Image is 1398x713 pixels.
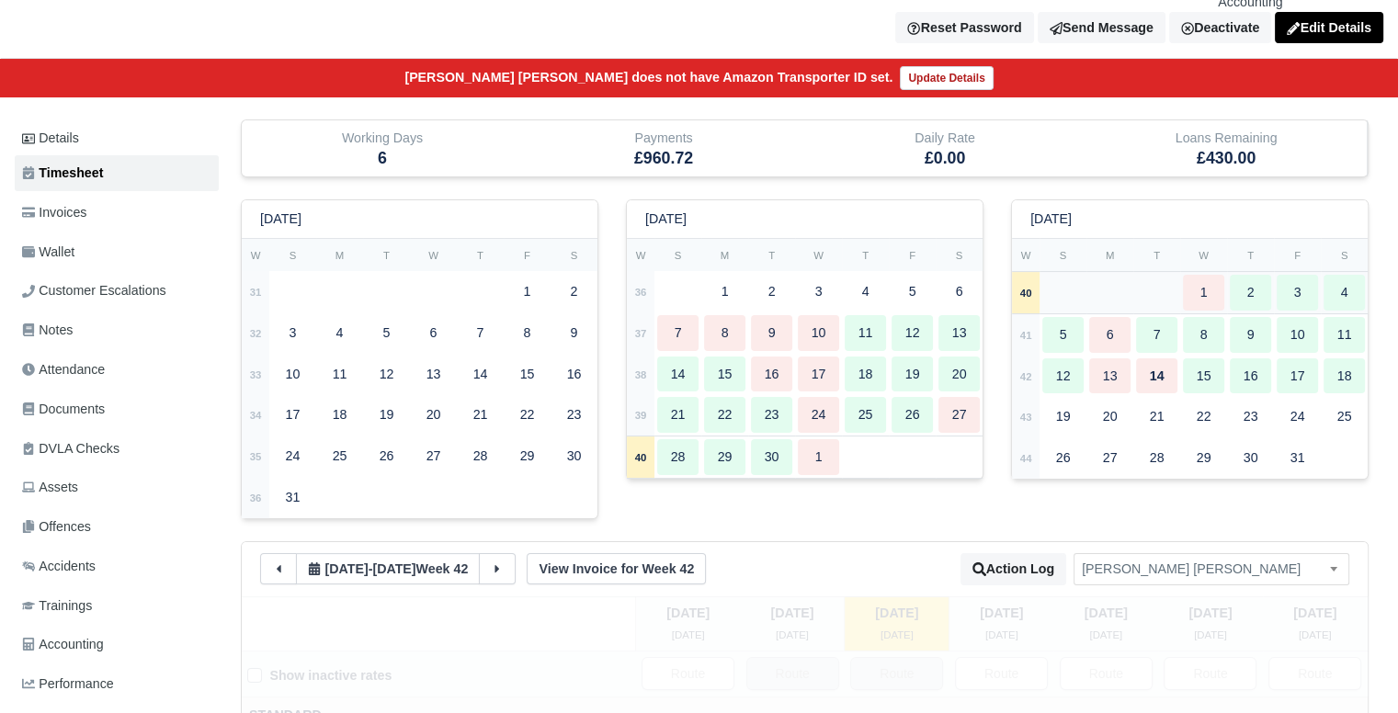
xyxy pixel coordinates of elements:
[15,391,219,427] a: Documents
[537,128,790,149] div: Payments
[657,397,699,433] div: 21
[1099,128,1353,149] div: Loans Remaining
[553,397,595,433] div: 23
[862,250,869,261] small: T
[1183,399,1224,435] div: 22
[250,410,262,421] strong: 34
[15,509,219,545] a: Offences
[1042,440,1084,476] div: 26
[15,155,219,191] a: Timesheet
[290,250,297,261] small: S
[938,315,980,351] div: 13
[1042,399,1084,435] div: 19
[251,250,261,261] small: W
[523,120,804,175] div: Payments
[1169,12,1271,43] div: Deactivate
[366,315,407,351] div: 5
[892,356,933,392] div: 19
[22,477,78,498] span: Assets
[506,397,548,433] div: 22
[460,438,501,474] div: 28
[635,410,647,421] strong: 39
[895,12,1033,43] button: Reset Password
[768,250,775,261] small: T
[1020,412,1032,423] strong: 43
[1089,440,1131,476] div: 27
[477,250,483,261] small: T
[635,452,647,463] strong: 40
[256,128,509,149] div: Working Days
[460,315,501,351] div: 7
[15,666,219,702] a: Performance
[645,211,687,227] h6: [DATE]
[1183,440,1224,476] div: 29
[1150,368,1165,383] strong: 14
[319,438,360,474] div: 25
[250,369,262,380] strong: 33
[22,438,119,459] span: DVLA Checks
[1021,250,1031,261] small: W
[15,588,219,624] a: Trainings
[1099,149,1353,168] h5: £430.00
[1154,250,1160,261] small: T
[956,250,963,261] small: S
[1106,250,1114,261] small: M
[845,356,886,392] div: 18
[15,234,219,270] a: Wallet
[15,121,219,155] a: Details
[1277,399,1318,435] div: 24
[506,274,548,310] div: 1
[272,315,313,351] div: 3
[1030,211,1072,227] h6: [DATE]
[428,250,438,261] small: W
[366,438,407,474] div: 26
[250,328,262,339] strong: 32
[1230,358,1271,394] div: 16
[15,470,219,505] a: Assets
[1341,250,1348,261] small: S
[383,250,390,261] small: T
[1042,358,1084,394] div: 12
[900,66,993,90] a: Update Details
[15,431,219,467] a: DVLA Checks
[1277,317,1318,353] div: 10
[1277,358,1318,394] div: 17
[1074,558,1348,581] span: Kristopher John Morley
[260,211,301,227] h6: [DATE]
[1324,399,1365,435] div: 25
[1230,317,1271,353] div: 9
[704,397,745,433] div: 22
[1306,625,1398,713] div: Chat Widget
[892,397,933,433] div: 26
[1199,250,1209,261] small: W
[1230,440,1271,476] div: 30
[15,549,219,584] a: Accidents
[892,315,933,351] div: 12
[1294,250,1301,261] small: F
[22,673,114,695] span: Performance
[506,356,548,392] div: 15
[798,274,839,310] div: 3
[751,356,792,392] div: 16
[553,356,595,392] div: 16
[413,438,454,474] div: 27
[22,280,166,301] span: Customer Escalations
[22,202,86,223] span: Invoices
[15,352,219,388] a: Attendance
[22,516,91,538] span: Offences
[413,315,454,351] div: 6
[22,634,104,655] span: Accounting
[1089,317,1131,353] div: 6
[1136,440,1177,476] div: 28
[818,128,1072,149] div: Daily Rate
[675,250,682,261] small: S
[1136,317,1177,353] div: 7
[1183,358,1224,394] div: 15
[296,553,480,584] button: [DATE]-[DATE]Week 42
[1247,250,1254,261] small: T
[1020,330,1032,341] strong: 41
[960,553,1066,585] button: Action Log
[704,356,745,392] div: 15
[635,287,647,298] strong: 36
[1020,288,1032,299] strong: 40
